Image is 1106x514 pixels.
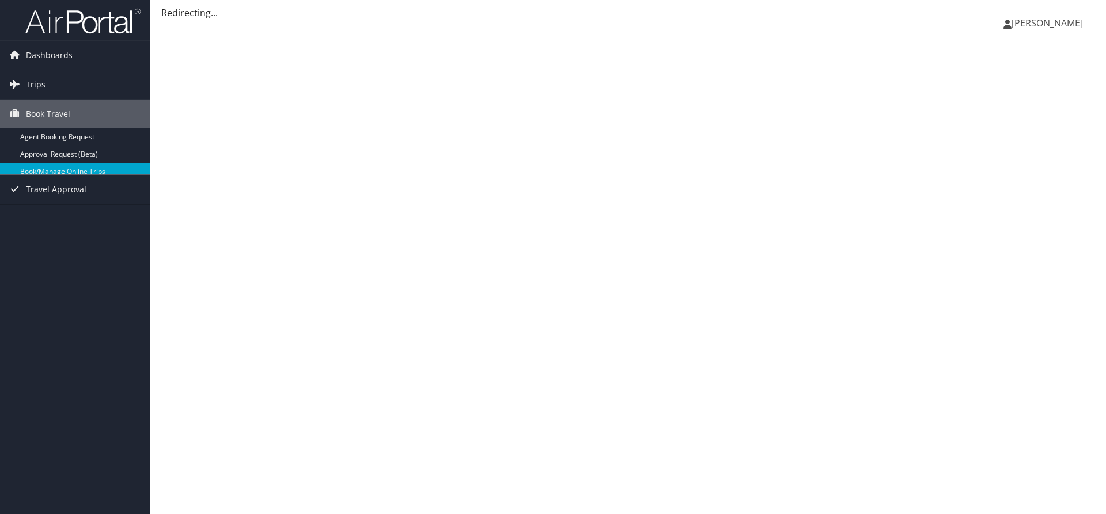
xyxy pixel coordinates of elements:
[1012,17,1083,29] span: [PERSON_NAME]
[161,6,1094,20] div: Redirecting...
[26,100,70,128] span: Book Travel
[25,7,141,35] img: airportal-logo.png
[26,41,73,70] span: Dashboards
[1003,6,1094,40] a: [PERSON_NAME]
[26,175,86,204] span: Travel Approval
[26,70,46,99] span: Trips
